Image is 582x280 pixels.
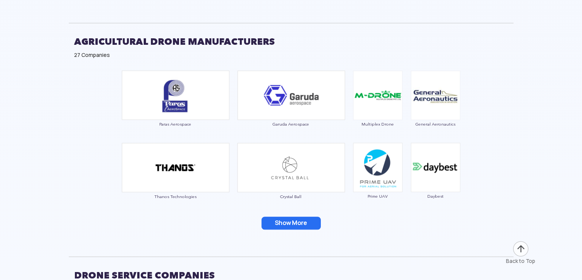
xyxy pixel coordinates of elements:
img: ic_crystalball_double.png [237,143,345,192]
span: Prime UAV [353,194,403,198]
div: Back to Top [506,257,536,265]
h2: AGRICULTURAL DRONE MANUFACTURERS [75,32,508,51]
span: General Aeronautics [411,122,461,126]
span: Daybest [411,194,461,198]
span: Garuda Aerospace [237,122,345,126]
a: Thanos Technologies [122,164,230,199]
a: Paras Aerospace [122,91,230,127]
span: Paras Aerospace [122,122,230,126]
span: Multiplex Drone [353,122,403,126]
div: 27 Companies [75,51,508,59]
a: Daybest [411,164,461,198]
img: ic_thanos_double.png [122,143,230,192]
a: Garuda Aerospace [237,91,345,127]
a: Multiplex Drone [353,91,403,126]
img: ic_paras_double.png [122,70,230,120]
img: ic_daybest.png [411,143,460,192]
a: Prime UAV [353,164,403,198]
a: Crystal Ball [237,164,345,199]
span: Crystal Ball [237,194,345,199]
button: Show More [262,217,321,230]
img: ic_arrow-up.png [512,241,529,257]
img: ic_primeuav.png [353,143,403,192]
img: ic_garuda_eco.png [237,70,345,120]
img: ic_general.png [411,71,460,120]
a: General Aeronautics [411,91,461,126]
img: ic_multiplex.png [353,71,403,120]
span: Thanos Technologies [122,194,230,199]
